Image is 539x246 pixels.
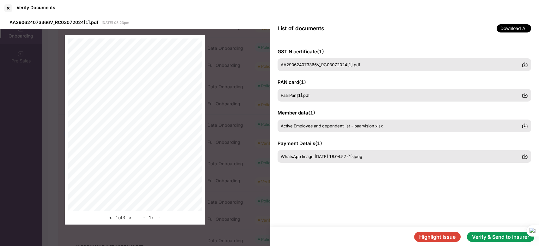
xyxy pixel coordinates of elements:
button: Verify & Send to insurer [467,232,534,242]
span: PAN card ( 1 ) [278,79,306,85]
button: + [156,214,162,221]
span: WhatsApp Image [DATE] 18.04.57 (1).jpeg [281,154,362,159]
span: PaarPan[1].pdf [281,93,310,98]
span: AA290624073366V_RC03072024[1].pdf [281,62,360,67]
button: < [107,214,114,221]
span: Member data ( 1 ) [278,110,315,116]
span: Payment Details ( 1 ) [278,140,322,146]
button: > [127,214,133,221]
div: 1 x [141,214,162,221]
button: - [141,214,147,221]
span: GSTIN certificate ( 1 ) [278,49,324,55]
span: Download All [497,24,531,32]
div: Verify Documents [16,5,55,10]
img: svg+xml;base64,PHN2ZyBpZD0iRG93bmxvYWQtMzJ4MzIiIHhtbG5zPSJodHRwOi8vd3d3LnczLm9yZy8yMDAwL3N2ZyIgd2... [522,153,528,160]
span: [DATE] 05:23pm [101,20,129,25]
img: svg+xml;base64,PHN2ZyBpZD0iRG93bmxvYWQtMzJ4MzIiIHhtbG5zPSJodHRwOi8vd3d3LnczLm9yZy8yMDAwL3N2ZyIgd2... [522,61,528,68]
span: AA290624073366V_RC03072024[1].pdf [9,20,98,25]
span: Active Employee and dependent list - paarvision.xlsx [281,123,383,128]
img: svg+xml;base64,PHN2ZyBpZD0iRG93bmxvYWQtMzJ4MzIiIHhtbG5zPSJodHRwOi8vd3d3LnczLm9yZy8yMDAwL3N2ZyIgd2... [522,123,528,129]
button: Highlight Issue [414,232,461,242]
span: List of documents [278,25,324,32]
img: svg+xml;base64,PHN2ZyBpZD0iRG93bmxvYWQtMzJ4MzIiIHhtbG5zPSJodHRwOi8vd3d3LnczLm9yZy8yMDAwL3N2ZyIgd2... [522,92,528,98]
div: 1 of 3 [107,214,133,221]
